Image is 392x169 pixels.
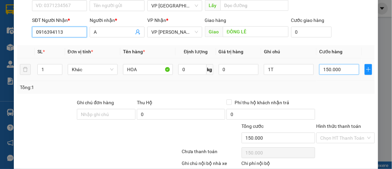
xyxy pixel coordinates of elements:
label: Hình thức thanh toán [316,123,361,129]
button: plus [365,64,372,75]
button: delete [20,64,31,75]
span: Cước hàng [319,49,342,54]
span: SL [37,49,43,54]
th: Ghi chú [261,45,316,58]
h2: YZ1VFQF8 [4,39,54,50]
span: user-add [135,29,141,35]
h2: VP Nhận: Văn phòng Đồng Hới [35,39,163,103]
span: Giao [205,26,223,37]
span: Đơn vị tính [68,49,93,54]
span: VP Quy Đạt [151,27,198,37]
input: Cước giao hàng [291,27,332,37]
span: Giao hàng [205,18,227,23]
label: Cước giao hàng [291,18,325,23]
span: VP Nhận [147,18,166,23]
input: 0 [219,64,259,75]
input: Dọc đường [223,26,289,37]
span: Phí thu hộ khách nhận trả [232,99,292,106]
span: Thu Hộ [137,100,152,105]
span: kg [207,64,213,75]
span: VP Mỹ Đình [151,1,198,11]
span: Giá trị hàng [219,49,244,54]
span: Tên hàng [123,49,145,54]
span: Tổng cước [242,123,264,129]
input: Ghi chú đơn hàng [77,109,135,120]
input: Ghi Chú [264,64,314,75]
span: plus [365,67,372,72]
b: [PERSON_NAME] [41,16,114,27]
div: Chưa thanh toán [181,148,241,160]
span: Khác [72,64,114,75]
div: SĐT Người Nhận [32,17,87,24]
label: Ghi chú đơn hàng [77,100,114,105]
span: Định lượng [184,49,208,54]
input: VD: Bàn, Ghế [123,64,173,75]
div: Người nhận [90,17,145,24]
div: Tổng: 1 [20,84,152,91]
